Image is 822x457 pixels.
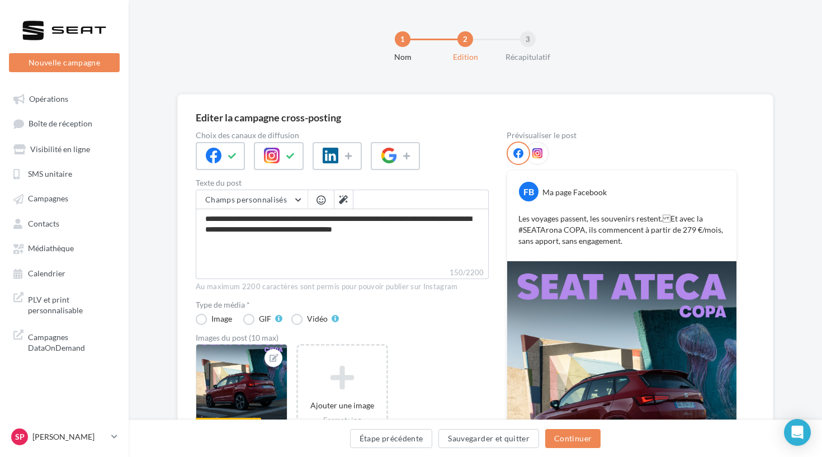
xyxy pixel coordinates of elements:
button: Nouvelle campagne [9,53,120,72]
div: Edition [429,51,501,63]
span: Sp [15,431,25,442]
div: 3 [520,31,536,47]
span: Campagnes [28,194,68,204]
div: 2 [457,31,473,47]
span: Campagnes DataOnDemand [28,329,115,354]
span: SMS unitaire [28,169,72,178]
div: FB [519,182,538,201]
p: Les voyages passent, les souvenirs restent. Et avec la #SEATArona COPA, ils commencent à partir d... [518,213,725,247]
div: Au maximum 2200 caractères sont permis pour pouvoir publier sur Instagram [196,282,489,292]
span: PLV et print personnalisable [28,292,115,316]
span: Contacts [28,219,59,228]
span: Médiathèque [28,244,74,253]
a: Visibilité en ligne [7,139,122,159]
button: Continuer [545,429,601,448]
a: Boîte de réception [7,113,122,134]
span: Boîte de réception [29,119,92,129]
label: 150/2200 [196,267,489,279]
div: Formatée [196,418,261,430]
div: Image [211,315,232,323]
button: Sauvegarder et quitter [438,429,539,448]
div: Prévisualiser le post [507,131,737,139]
div: Images du post (10 max) [196,334,489,342]
a: Sp [PERSON_NAME] [9,426,120,447]
a: Campagnes DataOnDemand [7,325,122,358]
a: Campagnes [7,188,122,208]
a: Opérations [7,88,122,109]
div: GIF [259,315,271,323]
div: Ma page Facebook [542,187,607,198]
div: Nom [367,51,438,63]
a: Contacts [7,213,122,233]
span: Champs personnalisés [205,195,287,204]
a: Calendrier [7,263,122,283]
button: Champs personnalisés [196,190,308,209]
div: Vidéo [307,315,328,323]
button: Étape précédente [350,429,433,448]
div: Open Intercom Messenger [784,419,811,446]
p: [PERSON_NAME] [32,431,107,442]
a: SMS unitaire [7,163,122,183]
a: Médiathèque [7,238,122,258]
span: Visibilité en ligne [30,144,90,154]
div: 1 [395,31,410,47]
div: Editer la campagne cross-posting [196,112,341,123]
span: Calendrier [28,268,65,278]
div: Récapitulatif [492,51,564,63]
label: Type de média * [196,301,489,309]
a: PLV et print personnalisable [7,288,122,321]
label: Choix des canaux de diffusion [196,131,489,139]
span: Opérations [29,94,68,103]
label: Texte du post [196,179,489,187]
